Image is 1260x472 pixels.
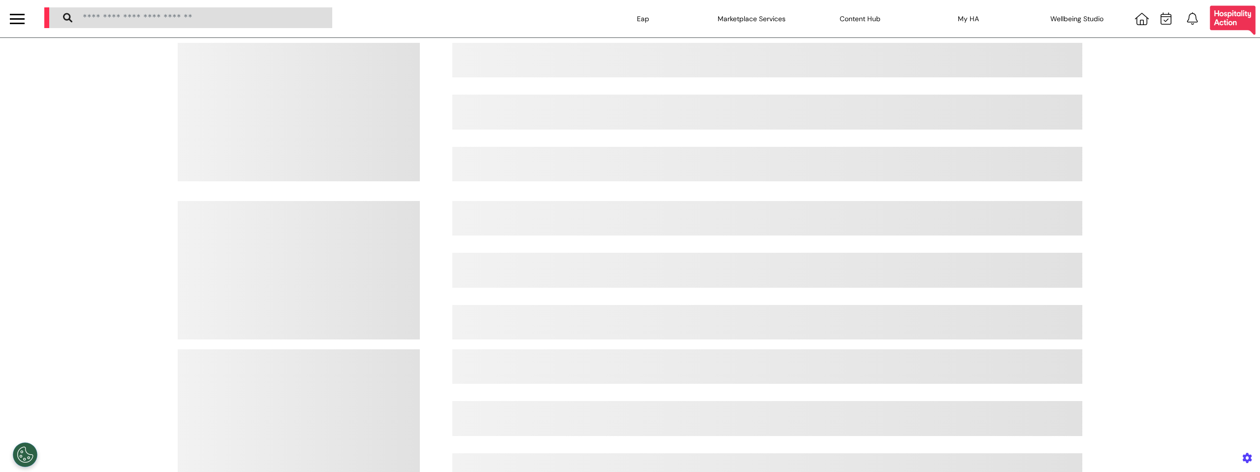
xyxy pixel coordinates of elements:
div: My HA [919,5,1018,33]
div: Wellbeing Studio [1028,5,1126,33]
div: Marketplace Services [702,5,801,33]
div: Content Hub [811,5,909,33]
div: Eap [594,5,693,33]
button: Open Preferences [13,442,37,467]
